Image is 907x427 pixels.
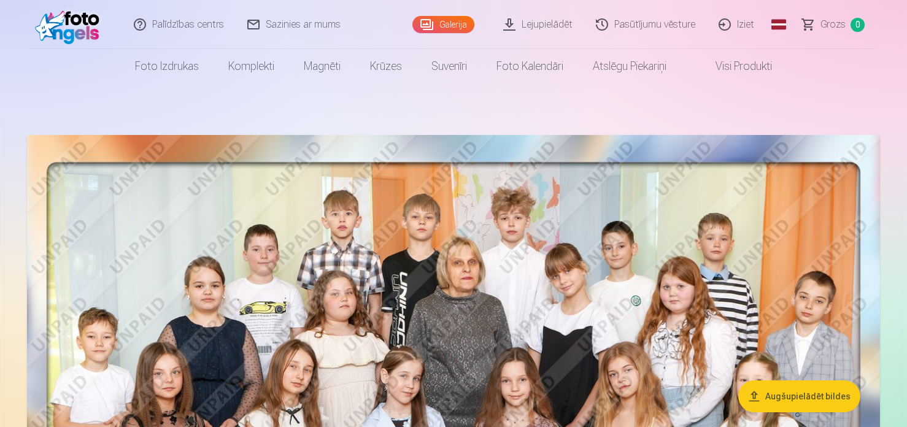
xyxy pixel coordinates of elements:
[417,49,482,83] a: Suvenīri
[35,5,106,44] img: /fa1
[482,49,578,83] a: Foto kalendāri
[355,49,417,83] a: Krūzes
[851,18,865,32] span: 0
[820,17,846,32] span: Grozs
[738,380,860,412] button: Augšupielādēt bildes
[214,49,289,83] a: Komplekti
[120,49,214,83] a: Foto izdrukas
[578,49,681,83] a: Atslēgu piekariņi
[681,49,787,83] a: Visi produkti
[289,49,355,83] a: Magnēti
[412,16,474,33] a: Galerija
